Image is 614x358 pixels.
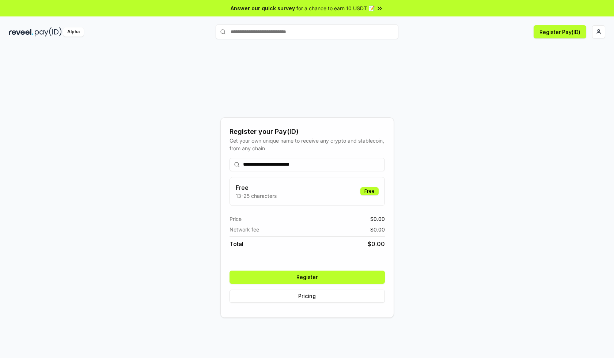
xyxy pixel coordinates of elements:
button: Pricing [230,290,385,303]
div: Register your Pay(ID) [230,127,385,137]
span: for a chance to earn 10 USDT 📝 [296,4,375,12]
div: Free [360,187,379,195]
span: Price [230,215,242,223]
p: 13-25 characters [236,192,277,200]
span: Network fee [230,226,259,233]
img: reveel_dark [9,27,33,37]
h3: Free [236,183,277,192]
div: Get your own unique name to receive any crypto and stablecoin, from any chain [230,137,385,152]
span: $ 0.00 [368,240,385,248]
span: $ 0.00 [370,215,385,223]
div: Alpha [63,27,84,37]
button: Register Pay(ID) [534,25,586,38]
span: Total [230,240,243,248]
span: Answer our quick survey [231,4,295,12]
button: Register [230,271,385,284]
img: pay_id [35,27,62,37]
span: $ 0.00 [370,226,385,233]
